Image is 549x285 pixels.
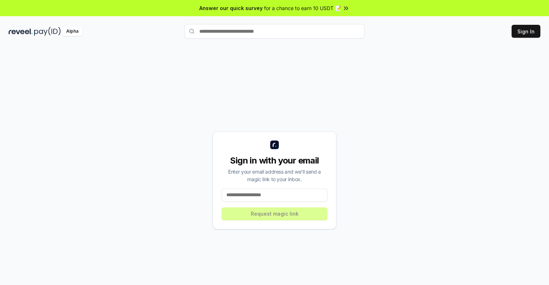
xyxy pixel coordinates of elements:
[222,155,327,166] div: Sign in with your email
[222,168,327,183] div: Enter your email address and we’ll send a magic link to your inbox.
[199,4,263,12] span: Answer our quick survey
[9,27,33,36] img: reveel_dark
[512,25,540,38] button: Sign In
[264,4,341,12] span: for a chance to earn 10 USDT 📝
[62,27,82,36] div: Alpha
[34,27,61,36] img: pay_id
[270,141,279,149] img: logo_small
